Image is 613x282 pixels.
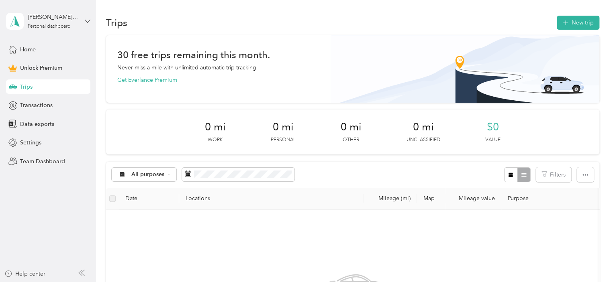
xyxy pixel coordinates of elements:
span: All purposes [131,172,165,177]
span: 0 mi [341,121,362,134]
button: Help center [4,270,45,278]
iframe: Everlance-gr Chat Button Frame [568,237,613,282]
span: 0 mi [205,121,226,134]
span: Data exports [20,120,54,128]
p: Personal [271,136,296,144]
div: Personal dashboard [28,24,71,29]
th: Date [119,188,179,210]
span: Unlock Premium [20,64,62,72]
th: Map [417,188,445,210]
h1: 30 free trips remaining this month. [117,51,270,59]
span: Settings [20,138,41,147]
p: Other [343,136,359,144]
th: Locations [179,188,364,210]
th: Mileage (mi) [364,188,417,210]
button: Get Everlance Premium [117,76,177,84]
span: 0 mi [413,121,434,134]
p: Unclassified [407,136,440,144]
p: Never miss a mile with unlimited automatic trip tracking [117,63,256,72]
img: Banner [331,35,599,103]
p: Work [208,136,223,144]
span: $0 [487,121,499,134]
span: 0 mi [273,121,294,134]
th: Mileage value [445,188,501,210]
span: Trips [20,83,33,91]
div: [PERSON_NAME][EMAIL_ADDRESS][DOMAIN_NAME] [28,13,78,21]
button: New trip [557,16,599,30]
button: Filters [536,167,571,182]
h1: Trips [106,18,127,27]
span: Transactions [20,101,53,110]
span: Home [20,45,36,54]
p: Value [485,136,501,144]
span: Team Dashboard [20,157,65,166]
